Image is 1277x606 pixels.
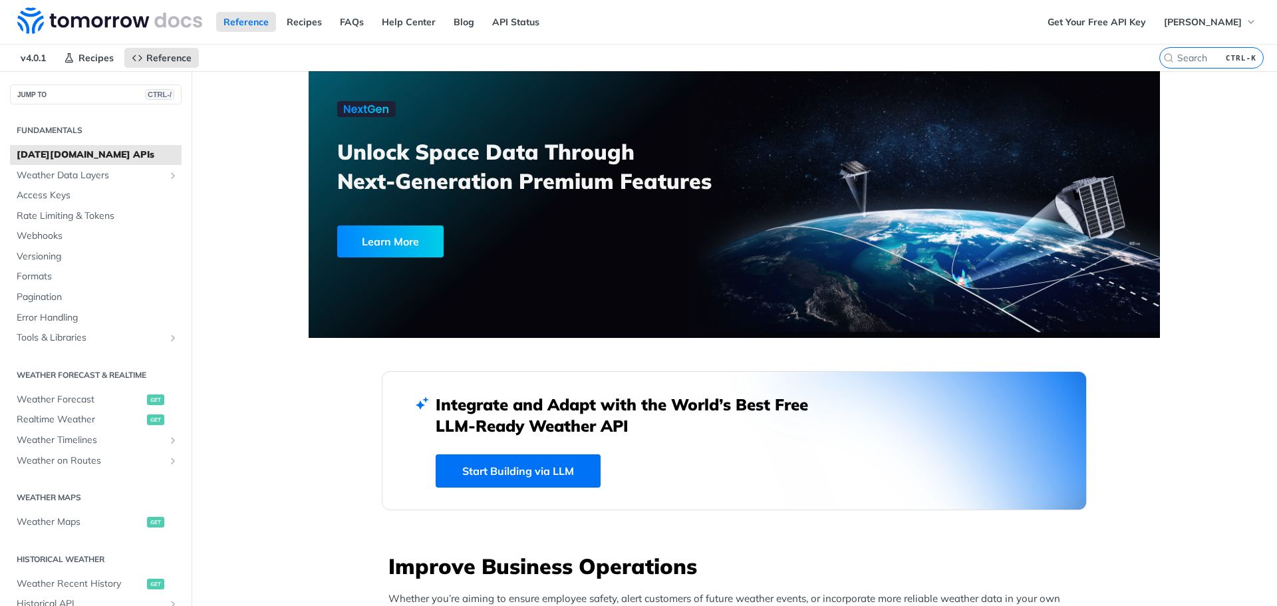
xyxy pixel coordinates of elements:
h2: Weather Maps [10,492,182,504]
img: NextGen [337,101,396,117]
button: Show subpages for Weather Timelines [168,435,178,446]
a: Weather Data LayersShow subpages for Weather Data Layers [10,166,182,186]
button: [PERSON_NAME] [1157,12,1264,32]
a: Weather Recent Historyget [10,574,182,594]
h2: Fundamentals [10,124,182,136]
a: API Status [485,12,547,32]
a: Formats [10,267,182,287]
span: Pagination [17,291,178,304]
div: Learn More [337,226,444,257]
a: Realtime Weatherget [10,410,182,430]
span: get [147,579,164,589]
h3: Improve Business Operations [388,551,1087,581]
span: get [147,394,164,405]
span: Error Handling [17,311,178,325]
h3: Unlock Space Data Through Next-Generation Premium Features [337,137,749,196]
a: Recipes [279,12,329,32]
span: Tools & Libraries [17,331,164,345]
span: Reference [146,52,192,64]
span: get [147,414,164,425]
h2: Historical Weather [10,553,182,565]
button: Show subpages for Tools & Libraries [168,333,178,343]
span: Weather Data Layers [17,169,164,182]
span: Formats [17,270,178,283]
a: [DATE][DOMAIN_NAME] APIs [10,145,182,165]
span: Weather on Routes [17,454,164,468]
a: Reference [124,48,199,68]
button: Show subpages for Weather on Routes [168,456,178,466]
span: Weather Recent History [17,577,144,591]
h2: Weather Forecast & realtime [10,369,182,381]
a: Access Keys [10,186,182,206]
a: Versioning [10,247,182,267]
span: Webhooks [17,229,178,243]
a: Learn More [337,226,666,257]
a: Pagination [10,287,182,307]
span: Realtime Weather [17,413,144,426]
span: [DATE][DOMAIN_NAME] APIs [17,148,178,162]
a: Get Your Free API Key [1040,12,1153,32]
span: [PERSON_NAME] [1164,16,1242,28]
svg: Search [1163,53,1174,63]
img: Tomorrow.io Weather API Docs [17,7,202,34]
button: Show subpages for Weather Data Layers [168,170,178,181]
h2: Integrate and Adapt with the World’s Best Free LLM-Ready Weather API [436,394,828,436]
a: Tools & LibrariesShow subpages for Tools & Libraries [10,328,182,348]
span: Recipes [78,52,114,64]
span: Access Keys [17,189,178,202]
a: Rate Limiting & Tokens [10,206,182,226]
a: Webhooks [10,226,182,246]
span: Rate Limiting & Tokens [17,210,178,223]
span: Weather Maps [17,516,144,529]
a: Recipes [57,48,121,68]
span: Weather Timelines [17,434,164,447]
kbd: CTRL-K [1222,51,1260,65]
button: JUMP TOCTRL-/ [10,84,182,104]
a: Weather Mapsget [10,512,182,532]
a: Start Building via LLM [436,454,601,488]
a: Error Handling [10,308,182,328]
span: CTRL-/ [145,89,174,100]
a: Weather TimelinesShow subpages for Weather Timelines [10,430,182,450]
span: Versioning [17,250,178,263]
a: FAQs [333,12,371,32]
a: Reference [216,12,276,32]
a: Weather Forecastget [10,390,182,410]
span: v4.0.1 [13,48,53,68]
a: Help Center [374,12,443,32]
a: Blog [446,12,482,32]
span: Weather Forecast [17,393,144,406]
span: get [147,517,164,528]
a: Weather on RoutesShow subpages for Weather on Routes [10,451,182,471]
